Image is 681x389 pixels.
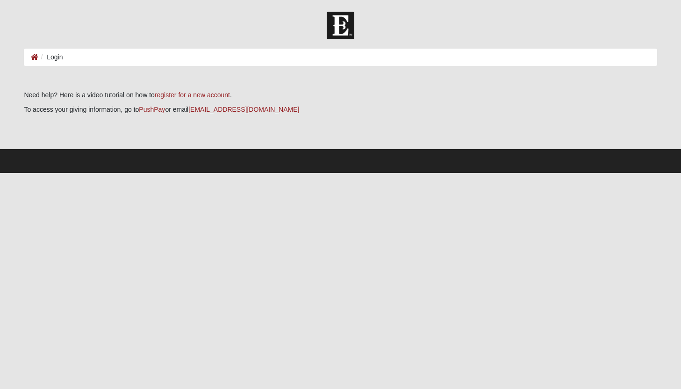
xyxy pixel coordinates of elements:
[24,105,657,115] p: To access your giving information, go to or email
[155,91,230,99] a: register for a new account
[327,12,354,39] img: Church of Eleven22 Logo
[188,106,299,113] a: [EMAIL_ADDRESS][DOMAIN_NAME]
[139,106,165,113] a: PushPay
[38,52,63,62] li: Login
[24,90,657,100] p: Need help? Here is a video tutorial on how to .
